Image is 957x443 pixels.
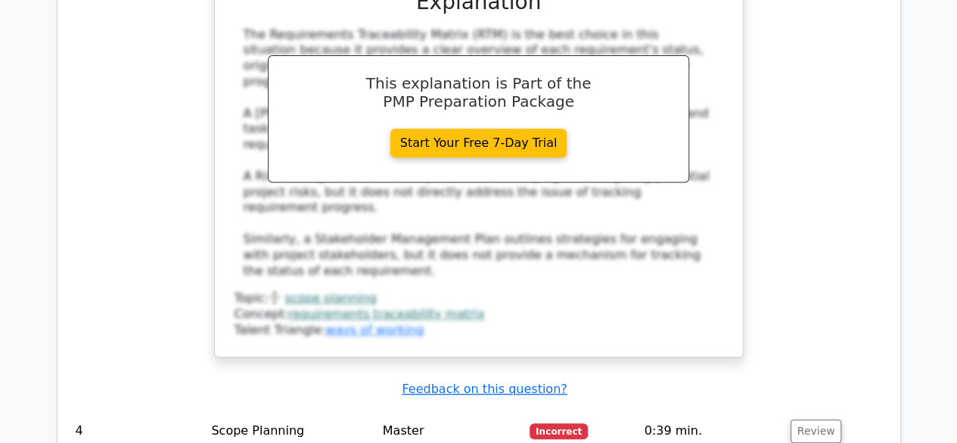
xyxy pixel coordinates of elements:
[284,291,376,305] a: scope planning
[390,129,567,158] a: Start Your Free 7-Day Trial
[235,291,723,338] div: Talent Triangle:
[530,423,588,438] span: Incorrect
[402,382,567,396] a: Feedback on this question?
[288,307,485,321] a: requirements traceability matrix
[325,323,424,337] a: ways of working
[235,307,723,323] div: Concept:
[235,291,723,307] div: Topic:
[791,420,842,443] button: Review
[244,27,714,279] div: The Requirements Traceability Matrix (RTM) is the best choice in this situation because it provid...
